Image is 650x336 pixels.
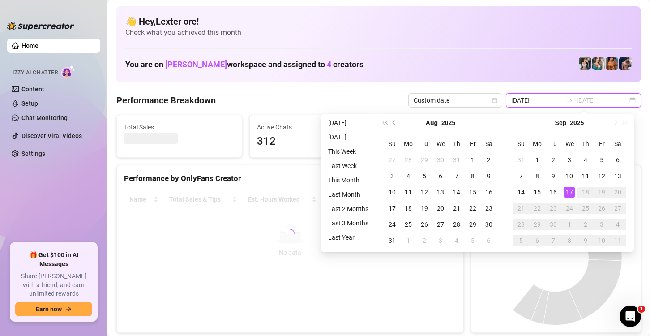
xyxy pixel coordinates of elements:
div: 10 [387,187,398,198]
td: 2025-08-09 [481,168,497,184]
div: 25 [580,203,591,214]
td: 2025-09-04 [449,233,465,249]
img: JG [606,57,618,70]
li: Last Month [325,189,372,200]
div: 19 [419,203,430,214]
td: 2025-10-04 [610,216,626,233]
div: 2 [419,235,430,246]
div: 5 [516,235,526,246]
div: 6 [532,235,543,246]
td: 2025-08-27 [432,216,449,233]
td: 2025-10-06 [529,233,545,249]
div: 2 [580,219,591,230]
div: 24 [564,203,575,214]
input: End date [577,95,628,105]
td: 2025-09-20 [610,184,626,200]
span: Custom date [414,94,497,107]
td: 2025-08-19 [416,200,432,216]
span: loading [284,228,295,239]
button: Choose a month [555,114,567,132]
td: 2025-09-17 [561,184,577,200]
div: 4 [451,235,462,246]
td: 2025-09-25 [577,200,594,216]
td: 2025-08-17 [384,200,400,216]
div: 23 [548,203,559,214]
div: 19 [596,187,607,198]
td: 2025-09-01 [400,233,416,249]
td: 2025-10-11 [610,233,626,249]
td: 2025-08-14 [449,184,465,200]
td: 2025-08-15 [465,184,481,200]
th: Tu [416,136,432,152]
td: 2025-09-08 [529,168,545,184]
td: 2025-10-09 [577,233,594,249]
td: 2025-08-13 [432,184,449,200]
div: 20 [612,187,623,198]
div: 23 [483,203,494,214]
td: 2025-09-30 [545,216,561,233]
div: 1 [467,155,478,165]
div: 7 [516,171,526,181]
div: 8 [532,171,543,181]
img: logo-BBDzfeDw.svg [7,22,74,30]
li: [DATE] [325,117,372,128]
td: 2025-08-02 [481,152,497,168]
h4: 👋 Hey, Lexter ore ! [125,15,632,28]
div: 18 [403,203,414,214]
div: 16 [483,187,494,198]
div: 4 [580,155,591,165]
td: 2025-09-29 [529,216,545,233]
div: 2 [483,155,494,165]
td: 2025-09-26 [594,200,610,216]
span: 312 [257,133,368,150]
td: 2025-09-21 [513,200,529,216]
td: 2025-09-06 [481,233,497,249]
div: 28 [451,219,462,230]
td: 2025-09-14 [513,184,529,200]
a: Settings [21,150,45,157]
button: Choose a year [441,114,455,132]
div: 1 [532,155,543,165]
td: 2025-07-27 [384,152,400,168]
td: 2025-09-07 [513,168,529,184]
th: Mo [529,136,545,152]
td: 2025-08-21 [449,200,465,216]
div: 13 [435,187,446,198]
th: Fr [594,136,610,152]
td: 2025-09-12 [594,168,610,184]
th: Sa [481,136,497,152]
th: Th [449,136,465,152]
div: 26 [419,219,430,230]
td: 2025-08-30 [481,216,497,233]
span: calendar [492,98,497,103]
td: 2025-10-10 [594,233,610,249]
div: 16 [548,187,559,198]
div: 22 [467,203,478,214]
td: 2025-10-01 [561,216,577,233]
div: 7 [451,171,462,181]
div: Performance by OnlyFans Creator [124,172,456,185]
td: 2025-08-31 [384,233,400,249]
li: This Month [325,175,372,185]
img: Axel [619,57,632,70]
div: 14 [451,187,462,198]
div: 1 [403,235,414,246]
div: 27 [387,155,398,165]
th: Th [577,136,594,152]
li: [DATE] [325,132,372,142]
button: Last year (Control + left) [380,114,389,132]
td: 2025-09-27 [610,200,626,216]
td: 2025-08-29 [465,216,481,233]
span: Check what you achieved this month [125,28,632,38]
a: Discover Viral Videos [21,132,82,139]
span: Earn now [36,306,62,313]
div: 9 [483,171,494,181]
span: Active Chats [257,122,368,132]
span: [PERSON_NAME] [165,60,227,69]
th: Tu [545,136,561,152]
span: Share [PERSON_NAME] with a friend, and earn unlimited rewards [15,272,92,298]
div: 21 [516,203,526,214]
td: 2025-08-31 [513,152,529,168]
div: 26 [596,203,607,214]
div: 22 [532,203,543,214]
